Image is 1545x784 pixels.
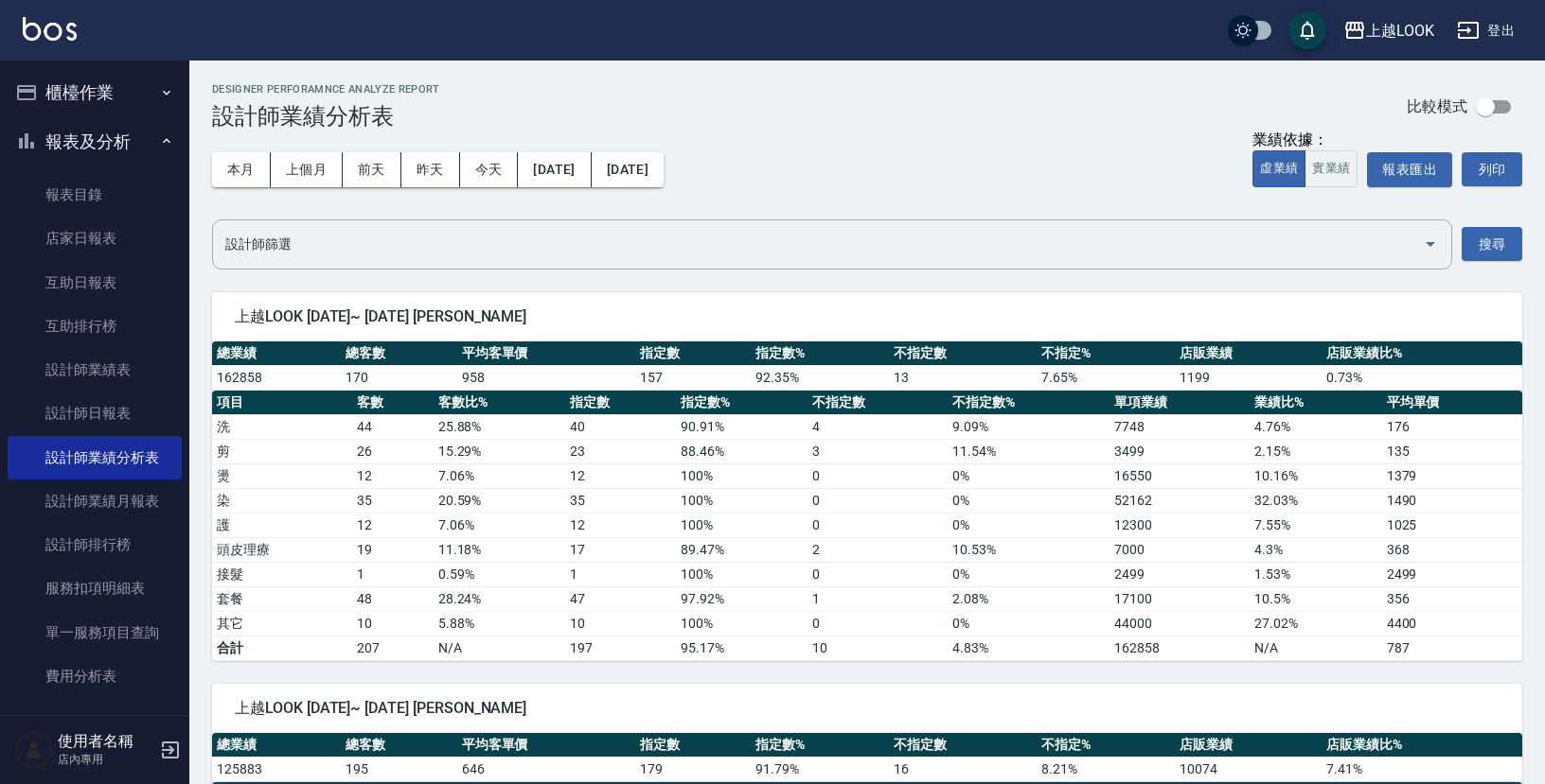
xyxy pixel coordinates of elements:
[1175,365,1322,390] td: 1199
[565,488,676,513] td: 35
[8,305,182,348] a: 互助排行榜
[1110,463,1250,488] td: 16550
[1110,586,1250,611] td: 17100
[352,488,433,513] td: 35
[635,365,751,390] td: 157
[1407,96,1467,116] p: 比較模式
[8,117,182,166] button: 報表及分析
[808,537,948,562] td: 2
[1175,757,1322,781] td: 10074
[751,757,889,781] td: 91.79 %
[676,513,808,537] td: 100 %
[235,307,1500,326] span: 上越LOOK [DATE]~ [DATE] [PERSON_NAME]
[212,103,440,130] h3: 設計師業績分析表
[212,414,352,439] td: 洗
[434,439,565,463] td: 15.29 %
[58,732,154,751] h5: 使用者名稱
[751,365,889,390] td: 92.35 %
[15,731,53,769] img: Person
[221,228,1415,261] input: 選擇設計師
[1288,11,1326,49] button: save
[1415,229,1446,259] button: Open
[889,365,1036,390] td: 13
[592,152,664,187] button: [DATE]
[1382,463,1522,488] td: 1379
[352,562,433,586] td: 1
[8,173,182,217] a: 報表目錄
[1037,365,1175,390] td: 7.65 %
[212,733,1522,782] table: a dense table
[1462,152,1522,186] button: 列印
[212,439,352,463] td: 剪
[434,513,565,537] td: 7.06 %
[434,414,565,439] td: 25.88 %
[808,586,948,611] td: 1
[565,414,676,439] td: 40
[434,562,565,586] td: 0.59 %
[676,611,808,636] td: 100 %
[1037,733,1175,758] th: 不指定%
[676,586,808,611] td: 97.92 %
[948,562,1110,586] td: 0 %
[8,68,182,117] button: 櫃檯作業
[948,611,1110,636] td: 0 %
[1322,341,1522,366] th: 店販業績比%
[635,341,751,366] th: 指定數
[8,611,182,654] a: 單一服務項目查詢
[460,152,519,187] button: 今天
[1175,341,1322,366] th: 店販業績
[948,414,1110,439] td: 9.09 %
[212,562,352,586] td: 接髮
[565,513,676,537] td: 12
[457,733,635,758] th: 平均客單價
[341,733,456,758] th: 總客數
[212,757,341,781] td: 125883
[676,488,808,513] td: 100 %
[1175,733,1322,758] th: 店販業績
[676,562,808,586] td: 100 %
[8,217,182,260] a: 店家日報表
[1110,537,1250,562] td: 7000
[212,611,352,636] td: 其它
[1250,439,1381,463] td: 2.15 %
[808,611,948,636] td: 0
[565,391,676,415] th: 指定數
[341,757,456,781] td: 195
[8,261,182,305] a: 互助日報表
[565,611,676,636] td: 10
[676,414,808,439] td: 90.91 %
[212,586,352,611] td: 套餐
[565,586,676,611] td: 47
[808,562,948,586] td: 0
[808,391,948,415] th: 不指定數
[352,586,433,611] td: 48
[1382,391,1522,415] th: 平均單價
[1382,611,1522,636] td: 4400
[352,636,433,660] td: 207
[341,341,456,366] th: 總客數
[565,439,676,463] td: 23
[676,537,808,562] td: 89.47 %
[1305,150,1358,187] button: 實業績
[518,152,591,187] button: [DATE]
[352,513,433,537] td: 12
[565,636,676,660] td: 197
[212,513,352,537] td: 護
[352,439,433,463] td: 26
[1382,562,1522,586] td: 2499
[1110,439,1250,463] td: 3499
[808,513,948,537] td: 0
[1250,537,1381,562] td: 4.3 %
[8,654,182,698] a: 費用分析表
[948,463,1110,488] td: 0 %
[212,537,352,562] td: 頭皮理療
[457,365,635,390] td: 958
[1382,414,1522,439] td: 176
[889,757,1036,781] td: 16
[434,537,565,562] td: 11.18 %
[889,733,1036,758] th: 不指定數
[1110,488,1250,513] td: 52162
[1250,463,1381,488] td: 10.16 %
[1110,513,1250,537] td: 12300
[1382,513,1522,537] td: 1025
